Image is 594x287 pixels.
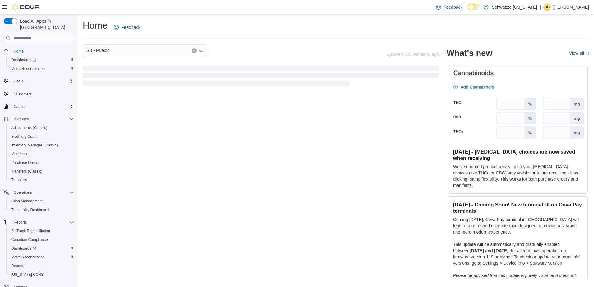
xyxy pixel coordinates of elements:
[453,216,582,235] p: Coming [DATE], Cova Pay terminal in [GEOGRAPHIC_DATA] will feature a refreshed user interface des...
[86,47,110,54] span: SB - Pueblo
[9,271,74,278] span: Washington CCRS
[6,150,77,158] button: Manifests
[11,199,43,204] span: Cash Management
[1,89,77,98] button: Customers
[544,3,550,11] span: Dc
[14,49,24,54] span: Home
[453,273,576,284] em: Please be advised that this update is purely visual and does not impact payment functionality.
[121,24,140,30] span: Feedback
[434,1,465,13] a: Feedback
[569,51,589,56] a: View allExternal link
[9,150,30,158] a: Manifests
[6,64,77,73] button: Metrc Reconciliation
[11,90,74,98] span: Customers
[198,48,203,53] button: Open list of options
[9,236,50,243] a: Canadian Compliance
[9,168,74,175] span: Transfers (Classic)
[9,206,51,214] a: Traceabilty Dashboard
[9,65,74,72] span: Metrc Reconciliation
[1,115,77,123] button: Inventory
[543,3,551,11] div: Daniel castillo
[11,134,38,139] span: Inventory Count
[14,220,27,225] span: Reports
[9,56,74,64] span: Dashboards
[1,188,77,197] button: Operations
[453,164,582,188] p: We've updated product receiving so your [MEDICAL_DATA] choices (like THCa or CBG) stay visible fo...
[11,272,44,277] span: [US_STATE] CCRS
[453,201,582,214] h3: [DATE] - Coming Soon! New terminal UI on Cova Pay terminals
[9,65,47,72] a: Metrc Reconciliation
[6,176,77,184] button: Transfers
[1,77,77,86] button: Users
[9,159,42,166] a: Purchase Orders
[9,197,74,205] span: Cash Management
[540,3,541,11] p: |
[585,52,589,55] svg: External link
[83,67,439,87] span: Loading
[9,141,74,149] span: Inventory Manager (Classic)
[11,246,36,251] span: Dashboards
[6,158,77,167] button: Purchase Orders
[9,262,27,270] a: Reports
[470,248,508,253] strong: [DATE] and [DATE]
[11,47,74,55] span: Home
[11,178,27,183] span: Transfers
[11,219,74,226] span: Reports
[6,227,77,235] button: BioTrack Reconciliation
[11,103,74,110] span: Catalog
[17,18,74,30] span: Load All Apps in [GEOGRAPHIC_DATA]
[9,206,74,214] span: Traceabilty Dashboard
[11,125,47,130] span: Adjustments (Classic)
[453,149,582,161] h3: [DATE] - [MEDICAL_DATA] choices are now saved when receiving
[11,169,42,174] span: Transfers (Classic)
[14,190,32,195] span: Operations
[1,218,77,227] button: Reports
[9,245,39,252] a: Dashboards
[6,235,77,244] button: Canadian Compliance
[11,219,29,226] button: Reports
[9,133,40,140] a: Inventory Count
[11,189,74,196] span: Operations
[11,263,24,268] span: Reports
[9,124,74,132] span: Adjustments (Classic)
[14,104,26,109] span: Catalog
[14,117,29,122] span: Inventory
[11,103,29,110] button: Catalog
[9,56,39,64] a: Dashboards
[6,141,77,150] button: Inventory Manager (Classic)
[11,77,26,85] button: Users
[6,244,77,253] a: Dashboards
[467,4,480,10] input: Dark Mode
[9,227,74,235] span: BioTrack Reconciliation
[443,4,462,10] span: Feedback
[11,90,34,98] a: Customers
[9,271,46,278] a: [US_STATE] CCRS
[11,229,50,234] span: BioTrack Reconciliation
[492,3,537,11] p: Schwazze [US_STATE]
[9,133,74,140] span: Inventory Count
[11,58,36,62] span: Dashboards
[1,47,77,56] button: Home
[192,48,197,53] button: Clear input
[14,92,32,97] span: Customers
[83,19,108,32] h1: Home
[1,102,77,111] button: Catalog
[11,48,26,55] a: Home
[9,176,29,184] a: Transfers
[11,237,48,242] span: Canadian Compliance
[6,56,77,64] a: Dashboards
[11,189,35,196] button: Operations
[9,124,50,132] a: Adjustments (Classic)
[9,176,74,184] span: Transfers
[447,48,492,58] h2: What's new
[6,132,77,141] button: Inventory Count
[9,227,53,235] a: BioTrack Reconciliation
[9,159,74,166] span: Purchase Orders
[9,236,74,243] span: Canadian Compliance
[14,79,23,84] span: Users
[11,66,45,71] span: Metrc Reconciliation
[11,115,74,123] span: Inventory
[11,151,27,156] span: Manifests
[11,143,58,148] span: Inventory Manager (Classic)
[11,207,49,212] span: Traceabilty Dashboard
